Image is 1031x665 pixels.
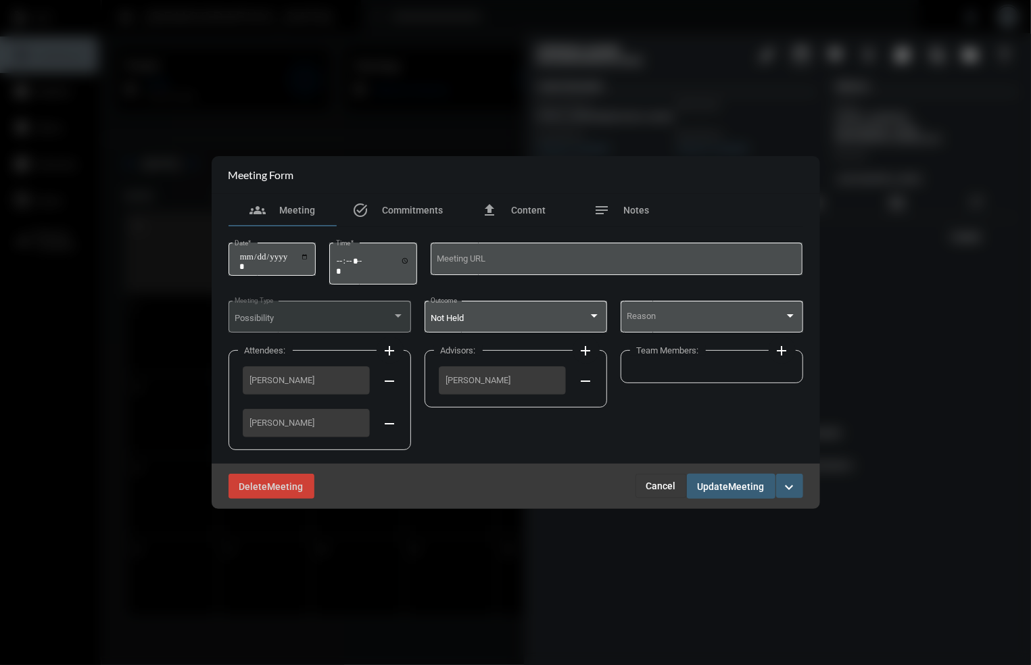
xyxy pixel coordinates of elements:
[774,343,790,359] mat-icon: add
[249,202,266,218] mat-icon: groups
[698,481,729,492] span: Update
[434,345,483,355] label: Advisors:
[279,205,315,216] span: Meeting
[239,481,268,492] span: Delete
[250,418,362,428] span: [PERSON_NAME]
[268,481,304,492] span: Meeting
[630,345,706,355] label: Team Members:
[353,202,369,218] mat-icon: task_alt
[782,479,798,495] mat-icon: expand_more
[235,313,274,323] span: Possibility
[383,205,443,216] span: Commitments
[446,375,558,385] span: [PERSON_NAME]
[250,375,362,385] span: [PERSON_NAME]
[578,373,594,389] mat-icon: remove
[511,205,546,216] span: Content
[382,343,398,359] mat-icon: add
[729,481,765,492] span: Meeting
[229,474,314,499] button: DeleteMeeting
[229,168,294,181] h2: Meeting Form
[646,481,676,491] span: Cancel
[481,202,498,218] mat-icon: file_upload
[382,373,398,389] mat-icon: remove
[382,416,398,432] mat-icon: remove
[594,202,610,218] mat-icon: notes
[431,313,464,323] span: Not Held
[238,345,293,355] label: Attendees:
[687,474,775,499] button: UpdateMeeting
[578,343,594,359] mat-icon: add
[624,205,650,216] span: Notes
[636,474,687,498] button: Cancel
